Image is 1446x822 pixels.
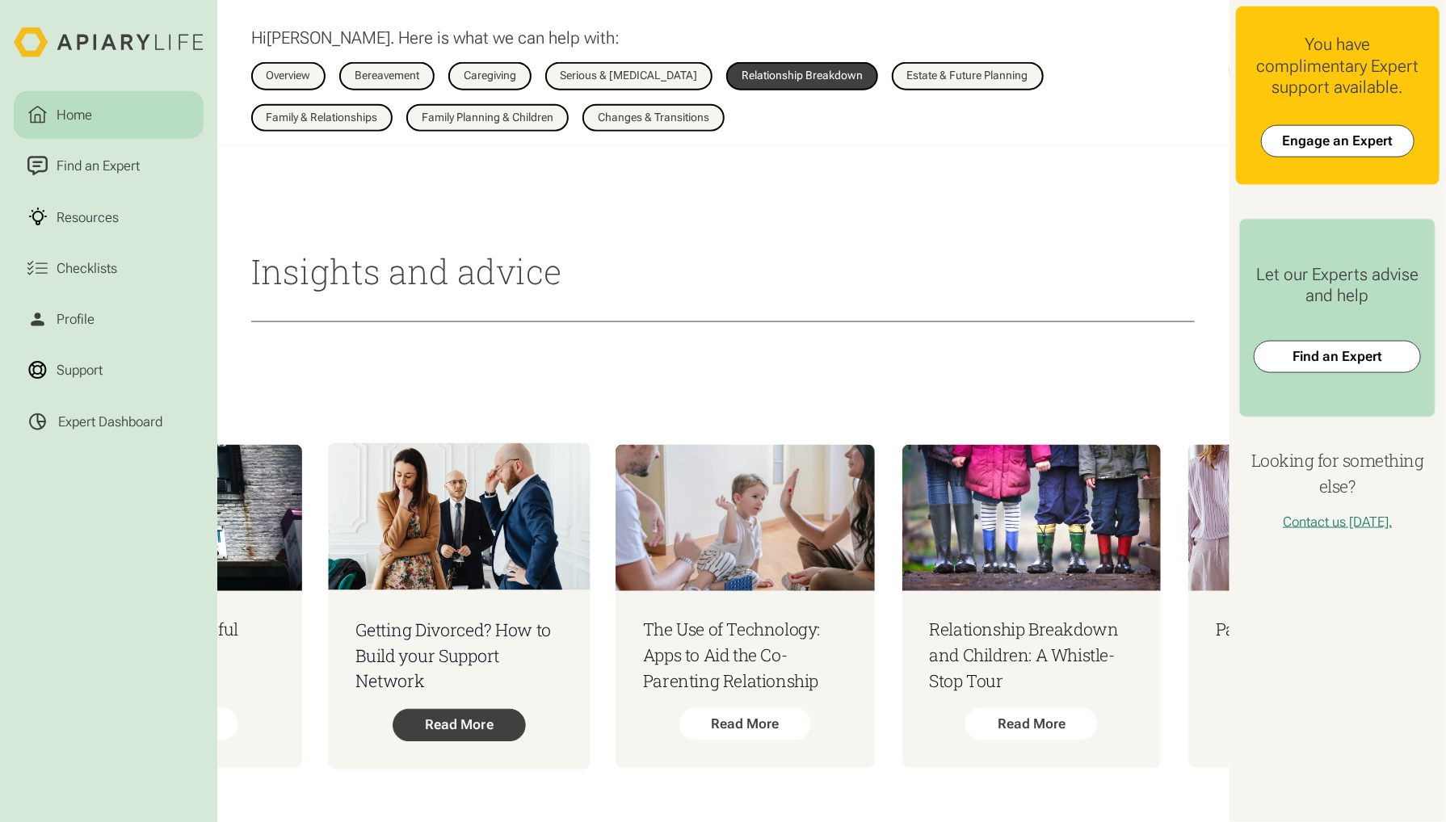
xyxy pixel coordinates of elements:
h3: Getting Divorced? How to Build your Support Network [355,619,562,696]
div: Support [53,360,105,380]
span: [PERSON_NAME] [267,27,390,48]
a: Estate & Future Planning [892,62,1044,90]
a: Expert Dashboard [14,398,204,446]
a: Resources [14,194,204,241]
a: The Use of Technology: Apps to Aid the Co-Parenting RelationshipRead More [616,445,875,768]
div: Resources [53,207,121,227]
a: Find an Expert [14,142,204,190]
a: Relationship Breakdown [726,62,878,90]
p: Hi . Here is what we can help with: [251,27,620,48]
h3: The Use of Technology: Apps to Aid the Co-Parenting Relationship [643,618,847,694]
a: Home [14,91,204,139]
a: Caregiving [448,62,532,90]
div: Relationship Breakdown [742,70,863,82]
div: Read More [679,708,812,740]
div: Caregiving [464,70,516,82]
a: Profile [14,296,204,343]
a: Checklists [14,245,204,292]
div: Expert Dashboard [58,413,162,430]
div: Profile [53,309,97,329]
a: Contact us [DATE]. [1283,514,1392,530]
div: Checklists [53,258,120,279]
h3: Parent Coordination [1216,618,1420,644]
a: Serious & [MEDICAL_DATA] [545,62,713,90]
div: Family & Relationships [267,112,378,124]
div: You have complimentary Expert support available. [1250,34,1426,98]
a: Bereavement [339,62,435,90]
div: Let our Experts advise and help [1254,264,1421,307]
a: Support [14,346,204,394]
a: Changes & Transitions [582,104,725,132]
a: Family & Relationships [251,104,393,132]
h2: Insights and advice [251,249,1196,295]
a: Overview [251,62,326,90]
h4: Looking for something else? [1236,448,1440,499]
div: Bereavement [355,70,419,82]
div: Family Planning & Children [422,112,553,124]
div: Estate & Future Planning [907,70,1028,82]
a: Family Planning & Children [406,104,569,132]
a: Relationship Breakdown and Children: A Whistle-Stop TourRead More [902,445,1162,768]
div: Find an Expert [53,156,142,176]
div: Changes & Transitions [598,112,709,124]
a: Find an Expert [1254,341,1421,373]
div: Serious & [MEDICAL_DATA] [560,70,697,82]
a: Engage an Expert [1261,125,1414,157]
div: Read More [965,708,1098,740]
h3: Relationship Breakdown and Children: A Whistle-Stop Tour [930,618,1134,694]
div: Read More [393,709,526,741]
a: Getting Divorced? How to Build your Support NetworkRead More [328,443,590,770]
div: Home [53,105,95,125]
